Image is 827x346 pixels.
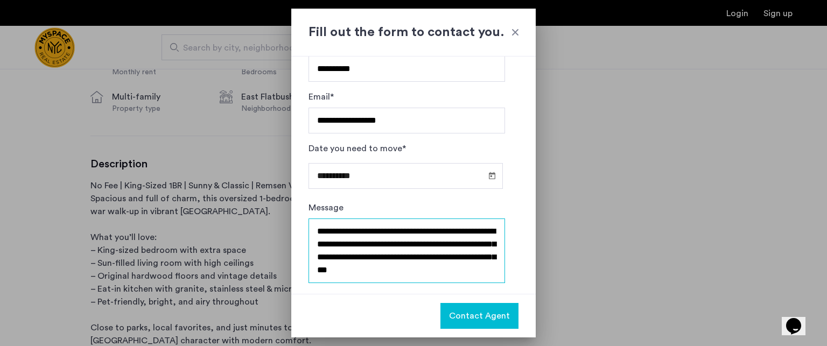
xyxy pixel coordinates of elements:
label: Email* [309,90,334,103]
button: Open calendar [486,169,499,182]
iframe: chat widget [782,303,816,335]
button: button [440,303,518,329]
span: Contact Agent [449,309,510,322]
label: Message [309,201,344,214]
label: Date you need to move* [309,142,406,155]
h2: Fill out the form to contact you. [309,23,518,42]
